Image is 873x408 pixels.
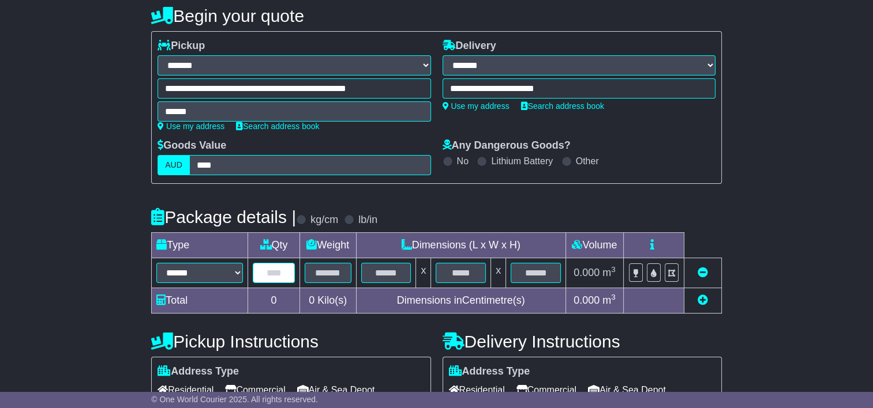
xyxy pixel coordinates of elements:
span: Commercial [225,381,285,399]
label: lb/in [358,214,377,226]
a: Add new item [698,294,708,306]
span: 0 [309,294,314,306]
td: Type [152,233,248,258]
label: Pickup [158,40,205,52]
label: kg/cm [310,214,338,226]
span: 0.000 [574,294,600,306]
td: Weight [299,233,356,258]
label: Goods Value [158,139,226,152]
a: Search address book [236,122,319,131]
span: 0.000 [574,267,600,278]
td: 0 [248,288,300,313]
td: x [491,258,506,288]
a: Use my address [158,122,224,131]
a: Search address book [521,101,604,111]
h4: Pickup Instructions [151,332,430,351]
span: m [602,294,616,306]
td: Total [152,288,248,313]
label: Address Type [449,365,530,378]
span: m [602,267,616,278]
td: x [416,258,431,288]
label: Lithium Battery [491,156,553,167]
span: Residential [449,381,505,399]
h4: Begin your quote [151,6,722,25]
a: Use my address [443,101,509,111]
label: No [457,156,469,167]
sup: 3 [611,265,616,274]
td: Volume [565,233,623,258]
span: Air & Sea Depot [297,381,375,399]
td: Dimensions (L x W x H) [356,233,565,258]
h4: Delivery Instructions [443,332,722,351]
td: Dimensions in Centimetre(s) [356,288,565,313]
label: Other [576,156,599,167]
span: Residential [158,381,213,399]
span: Air & Sea Depot [588,381,666,399]
sup: 3 [611,293,616,301]
label: Delivery [443,40,496,52]
label: Any Dangerous Goods? [443,139,571,152]
label: Address Type [158,365,239,378]
span: © One World Courier 2025. All rights reserved. [151,395,318,404]
label: AUD [158,155,190,175]
a: Remove this item [698,267,708,278]
td: Kilo(s) [299,288,356,313]
td: Qty [248,233,300,258]
span: Commercial [516,381,576,399]
h4: Package details | [151,207,296,226]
